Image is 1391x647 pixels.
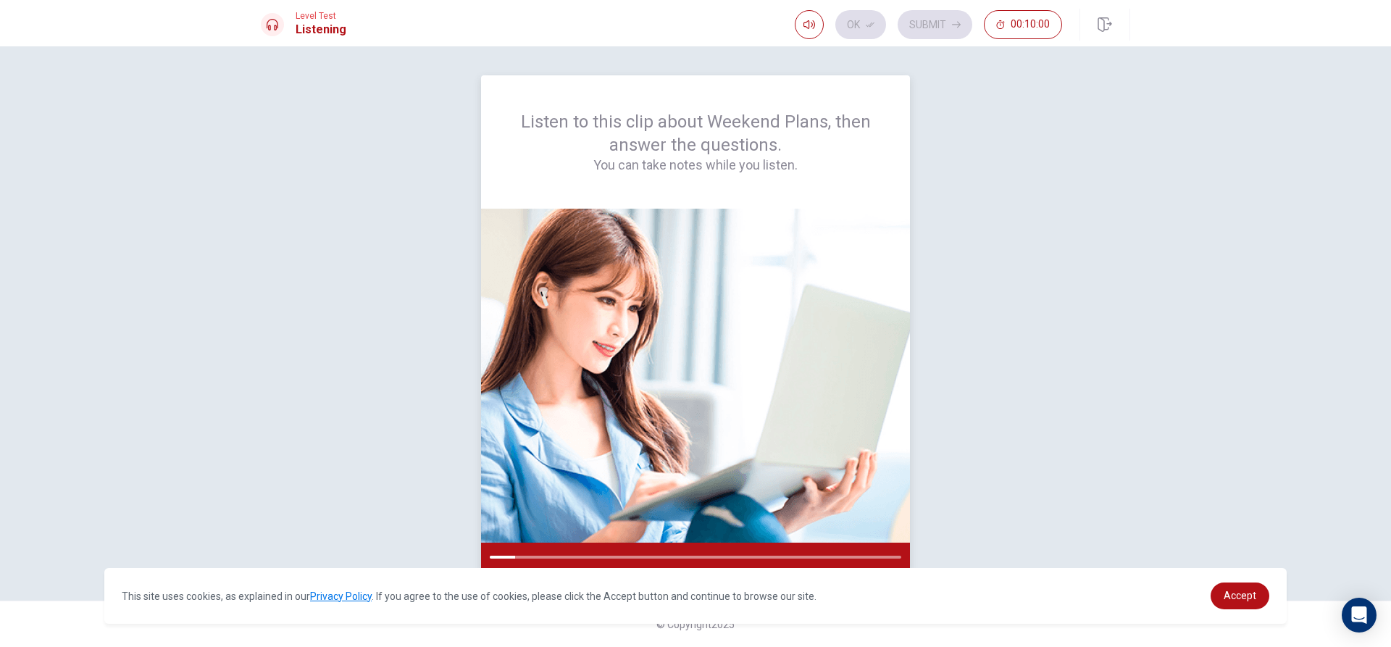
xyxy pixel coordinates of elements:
[296,21,346,38] h1: Listening
[516,156,875,174] h4: You can take notes while you listen.
[481,209,910,543] img: passage image
[1211,583,1269,609] a: dismiss cookie message
[122,590,816,602] span: This site uses cookies, as explained in our . If you agree to the use of cookies, please click th...
[310,590,372,602] a: Privacy Policy
[1011,19,1050,30] span: 00:10:00
[296,11,346,21] span: Level Test
[1342,598,1377,633] div: Open Intercom Messenger
[516,110,875,174] div: Listen to this clip about Weekend Plans, then answer the questions.
[656,619,735,630] span: © Copyright 2025
[984,10,1062,39] button: 00:10:00
[1224,590,1256,601] span: Accept
[104,568,1287,624] div: cookieconsent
